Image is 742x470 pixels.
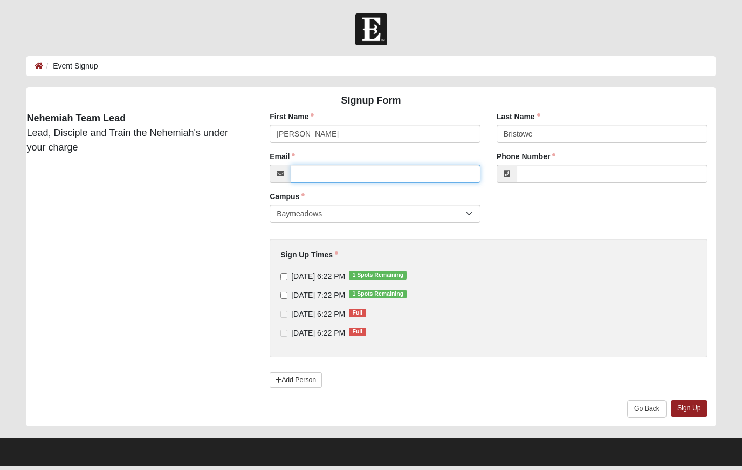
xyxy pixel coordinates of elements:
[291,291,345,299] span: [DATE] 7:22 PM
[497,111,540,122] label: Last Name
[270,372,322,388] a: Add Person
[627,400,667,417] a: Go Back
[280,330,287,337] input: [DATE] 6:22 PMFull
[349,328,366,336] span: Full
[497,151,556,162] label: Phone Number
[280,292,287,299] input: [DATE] 7:22 PM1 Spots Remaining
[355,13,387,45] img: Church of Eleven22 Logo
[280,249,338,260] label: Sign Up Times
[26,95,715,107] h4: Signup Form
[291,329,345,337] span: [DATE] 6:22 PM
[291,272,345,281] span: [DATE] 6:22 PM
[26,113,126,124] strong: Nehemiah Team Lead
[18,111,253,155] div: Lead, Disciple and Train the Nehemiah's under your charge
[349,290,407,298] span: 1 Spots Remaining
[349,309,366,317] span: Full
[270,151,295,162] label: Email
[349,271,407,280] span: 1 Spots Remaining
[671,400,707,416] a: Sign Up
[291,310,345,318] span: [DATE] 6:22 PM
[270,191,305,202] label: Campus
[280,273,287,280] input: [DATE] 6:22 PM1 Spots Remaining
[280,311,287,318] input: [DATE] 6:22 PMFull
[43,60,98,72] li: Event Signup
[270,111,314,122] label: First Name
